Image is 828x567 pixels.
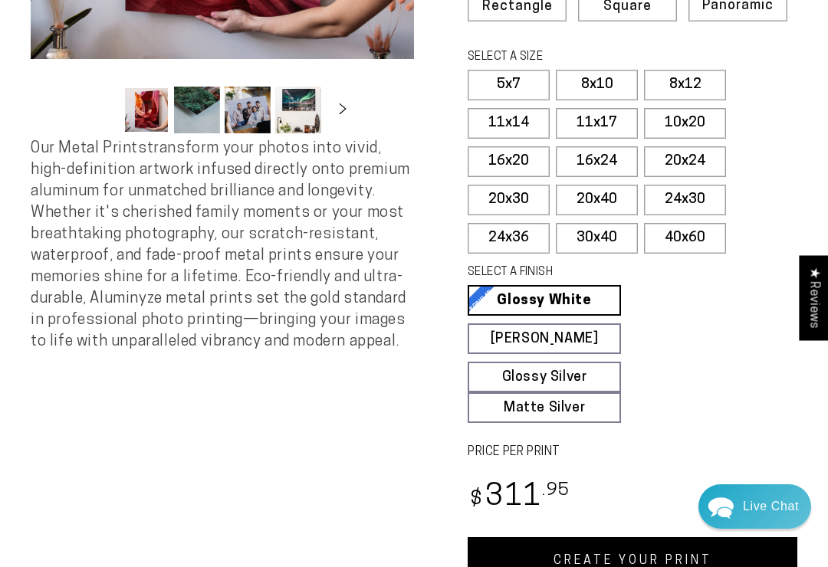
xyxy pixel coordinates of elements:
label: 16x20 [468,146,550,177]
label: 40x60 [644,223,726,254]
label: 16x24 [556,146,638,177]
div: Chat widget toggle [698,484,811,529]
div: Click to open Judge.me floating reviews tab [799,255,828,340]
label: 24x36 [468,223,550,254]
span: Our Metal Prints transform your photos into vivid, high-definition artwork infused directly onto ... [31,141,410,349]
bdi: 311 [468,483,570,513]
button: Slide right [326,93,360,127]
button: Load image 4 in gallery view [275,87,321,133]
legend: SELECT A SIZE [468,49,659,66]
button: Load image 1 in gallery view [123,87,169,133]
button: Load image 3 in gallery view [225,87,271,133]
button: Slide left [85,93,119,127]
label: 8x12 [644,70,726,100]
label: 20x30 [468,185,550,215]
a: [PERSON_NAME] [468,323,621,354]
label: 24x30 [644,185,726,215]
label: 11x17 [556,108,638,139]
label: PRICE PER PRINT [468,444,797,461]
a: Matte Silver [468,392,621,423]
label: 10x20 [644,108,726,139]
a: Glossy White [468,285,621,316]
label: 30x40 [556,223,638,254]
label: 20x40 [556,185,638,215]
div: Contact Us Directly [743,484,799,529]
label: 8x10 [556,70,638,100]
span: $ [470,490,483,510]
label: 11x14 [468,108,550,139]
button: Load image 2 in gallery view [174,87,220,133]
label: 5x7 [468,70,550,100]
label: 20x24 [644,146,726,177]
legend: SELECT A FINISH [468,264,659,281]
sup: .95 [542,482,570,500]
a: Glossy Silver [468,362,621,392]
